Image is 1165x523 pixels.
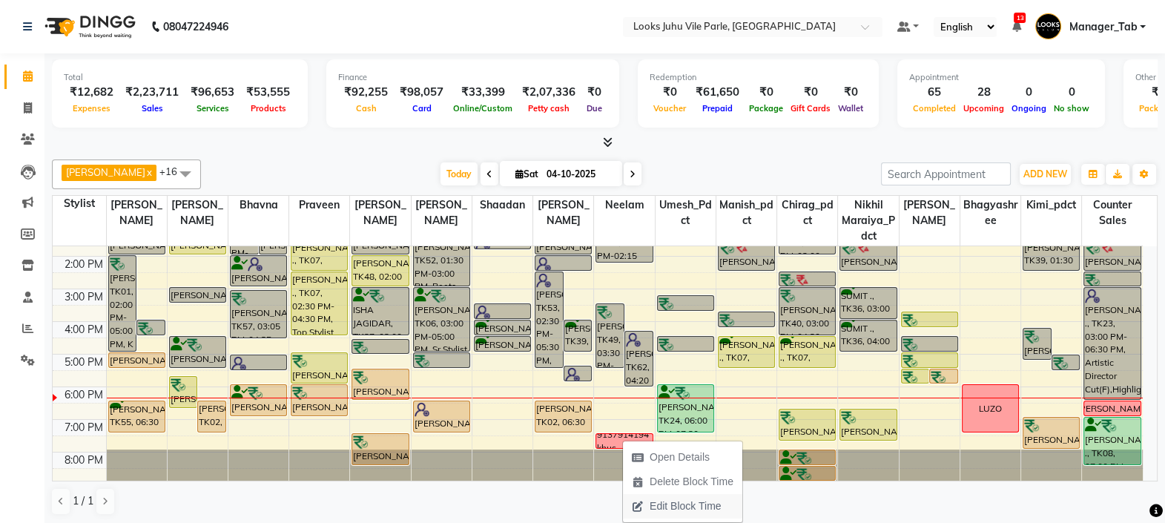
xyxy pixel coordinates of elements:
div: Redemption [650,71,867,84]
div: [PERSON_NAME], TK63, 07:00 PM-08:00 PM, Head Massage(F) [1023,418,1079,448]
span: Shaadan [472,196,532,214]
div: ₹0 [745,84,787,101]
div: 8:00 PM [62,453,106,468]
div: 28 [960,84,1008,101]
span: 1 / 1 [73,493,93,509]
div: [PERSON_NAME], TK49, 03:30 PM-05:30 PM, Nail Extension Refill,Gel Polish Removal [596,304,624,367]
div: ₹0 [581,84,607,101]
div: SUMIT ., TK36, 04:00 PM-05:00 PM, Classic Pedicure(F) [840,320,896,351]
div: [PERSON_NAME], TK50, 05:30 PM-06:00 PM, Premium Wax~UnderArms [902,369,929,383]
div: [PERSON_NAME] ., TK07, 02:30 PM-04:30 PM, Top Stylist Cut(F),K Fusio Dose Treatment (₹1200) [291,272,347,335]
span: +16 [159,165,188,177]
div: Total [64,71,296,84]
span: Prepaid [699,103,736,114]
div: [PERSON_NAME], TK39, 01:30 PM-02:30 PM, Head Massage(F) [1023,240,1079,270]
div: 2:00 PM [62,257,106,272]
span: Gift Cards [787,103,834,114]
div: [PERSON_NAME], TK24, 06:00 PM-07:30 PM, Classic Pedicure(M) [658,385,713,432]
div: [PERSON_NAME], TK62, 04:20 PM-06:05 PM, Natural Nail Extensions,Gel Polish Application [625,332,653,386]
div: [PERSON_NAME], TK59, 04:30 PM-05:00 PM, Nail Paint(Each) (₹100) [658,337,713,351]
div: [PERSON_NAME] ., TK07, 01:30 PM-02:30 PM, Roots Touchup Sr.Stylist(F) [291,240,347,270]
div: 6:00 PM [62,387,106,403]
div: [PERSON_NAME] [1077,402,1149,415]
div: 0 [1008,84,1050,101]
div: [PERSON_NAME], TK01, 04:15 PM-05:15 PM, Foot Massage(F) [1023,329,1051,359]
span: ADD NEW [1023,168,1067,180]
span: Package [745,103,787,114]
div: [PERSON_NAME], TK26, 01:30 PM-02:00 PM, Stylist Cut(M) [535,240,591,254]
span: Counter Sales [1082,196,1143,230]
div: [PERSON_NAME], TK48, 02:00 PM-03:00 PM, Head Massage(F) (₹800) [352,256,408,286]
div: tanishq, TK61, 05:25 PM-05:55 PM, Stylist Cut(M) [564,366,592,381]
div: [PERSON_NAME], TK01, 05:00 PM-05:30 PM, Stylist Cut(F) [414,353,469,367]
span: Services [193,103,233,114]
img: logo [38,6,139,47]
div: Stylist [53,196,106,211]
div: [PERSON_NAME], TK09, 04:00 PM-04:30 PM, Stylist Cut(M) [475,320,530,335]
span: Manager_Tab [1069,19,1137,35]
div: 4:00 PM [62,322,106,338]
div: [PERSON_NAME], TK47, 02:00 PM-03:00 PM, K Fusio Dose Treatment [231,256,286,286]
div: [PERSON_NAME], TK40, 03:00 PM-04:30 PM, Classic Pedicure(F),Cutical Care [779,288,835,335]
div: ₹2,23,711 [119,84,185,101]
span: No show [1050,103,1093,114]
span: Products [247,103,290,114]
div: [PERSON_NAME], TK53, 02:00 PM-02:30 PM, Stylist Cut(M) [535,256,591,270]
div: [PERSON_NAME], TK02, 06:30 PM-07:30 PM, Hair Spa L'oreal(F)* [198,401,225,432]
div: [PERSON_NAME], TK11, 05:00 PM-05:30 PM, Artistic Director Cut(M) [109,353,165,367]
div: [PERSON_NAME] ., TK08, 07:00 PM-08:30 PM, Curling Tongs(F)* [1084,418,1141,464]
div: [PERSON_NAME], TK50, 03:45 PM-04:15 PM, Premium Wax~Full Legs [902,312,957,326]
div: [PERSON_NAME], TK46, 03:30 PM-04:00 PM, Stylist Cut(M) [475,304,530,318]
div: [PERSON_NAME], TK25, 06:30 PM-07:30 PM, Stylist Cut(F) [414,401,469,432]
span: Bhagyashree [960,196,1020,230]
span: 13 [1014,13,1026,23]
div: 7:00 PM [62,420,106,435]
div: [PERSON_NAME], TK01, 02:00 PM-05:00 PM, K Fusio Dose Treatment,Artistic Director Cut(F),Artistic ... [109,256,136,351]
div: [PERSON_NAME], TK50, 05:45 PM-06:45 PM, Roots Touchup Inoa(F) [170,377,197,407]
span: Praveen [289,196,349,214]
div: [PERSON_NAME], TK56, 05:00 PM-06:00 PM, Stylist Cut(F) [291,353,347,383]
span: Expenses [69,103,114,114]
span: [PERSON_NAME] [168,196,228,230]
button: ADD NEW [1020,164,1071,185]
div: [PERSON_NAME], TK63, 07:30 PM-08:30 PM, Blow Dry Sr. Stylist(F)* [352,434,408,464]
span: Completed [909,103,960,114]
div: ₹33,399 [449,84,516,101]
div: [PERSON_NAME], TK09, 04:30 PM-05:00 PM, [PERSON_NAME] Trimming [475,337,530,351]
div: [PERSON_NAME], TK52, 01:30 PM-03:00 PM, Roots Touchup Inoa(F) [414,240,469,286]
b: 08047224946 [163,6,228,47]
div: 65 [909,84,960,101]
a: x [145,166,152,178]
div: [PERSON_NAME], TK57, 04:35 PM-05:05 PM, Head Massage(M) [352,340,408,353]
div: 0 [1050,84,1093,101]
span: Sat [512,168,542,180]
div: [PERSON_NAME], TK57, 05:05 PM-05:35 PM, Foot Massage(F) [1052,355,1080,369]
div: [PERSON_NAME], TK54, 06:00 PM-07:00 PM, Roots Touchup Inoa(F) [291,385,347,415]
span: [PERSON_NAME] [107,196,167,230]
div: [PERSON_NAME] ., TK07, 04:30 PM-05:30 PM, Classic Pedicure(F) [779,337,835,367]
div: [PERSON_NAME], TK42, 03:15 PM-03:45 PM, Classic Pedicure(F) [658,296,713,310]
div: 5:00 PM [62,355,106,370]
div: ₹96,653 [185,84,240,101]
div: [PERSON_NAME], TK30, 08:00 PM-08:30 PM, Foot Massage(F) [779,450,835,464]
div: [PERSON_NAME], TK53, 02:30 PM-05:30 PM, [PERSON_NAME] Trimming,K Fusio Dose Treatment,Stylist Cut... [535,272,563,367]
div: ₹92,255 [338,84,394,101]
div: [PERSON_NAME], TK30, 08:30 PM-09:00 PM, Head Massage(F) [779,467,835,480]
div: [PERSON_NAME], TK39, 04:00 PM-05:00 PM, Stylist Cut(M) [564,320,592,351]
div: [PERSON_NAME] ., TK07, 04:30 PM-05:30 PM, Classic Manicure(M) [719,337,774,367]
span: Online/Custom [449,103,516,114]
div: [PERSON_NAME], TK50, 06:45 PM-07:45 PM, Classic Pedicure(F) [779,409,835,440]
span: Manish_pdct [716,196,776,230]
span: Open Details [650,450,710,465]
span: Sales [138,103,167,114]
span: Wallet [834,103,867,114]
span: Delete Block Time [650,474,733,490]
div: [PERSON_NAME], TK28, 02:30 PM-03:00 PM, Wash Conditioning L'oreal(F) [1084,272,1141,286]
span: Upcoming [960,103,1008,114]
span: Umesh_Pdct [656,196,716,230]
div: ₹12,682 [64,84,119,101]
div: [PERSON_NAME], TK57, 03:05 PM-04:35 PM, Top Stylist Cut(F),Shampoo Wash L'oreal(M) [231,291,286,338]
span: [PERSON_NAME] [412,196,472,230]
div: [PERSON_NAME], TK58, 03:00 PM-03:30 PM, Curling Tongs(F)* [170,288,225,302]
div: [PERSON_NAME], TK59, 04:00 PM-04:30 PM, Curling Tongs(F)* [137,320,165,335]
